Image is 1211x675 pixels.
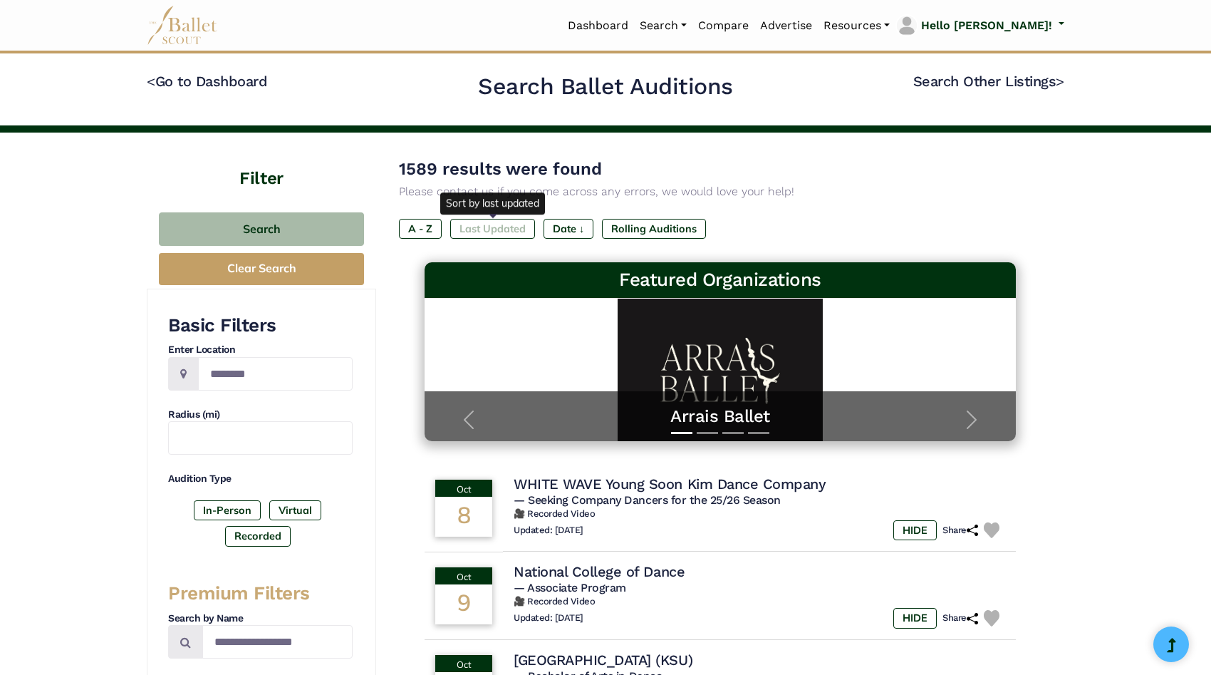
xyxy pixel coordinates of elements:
div: Oct [435,480,492,497]
label: Recorded [225,526,291,546]
a: Compare [692,11,754,41]
h6: Updated: [DATE] [514,612,583,624]
a: Search [634,11,692,41]
span: — Associate Program [514,581,626,594]
code: < [147,72,155,90]
h4: Search by Name [168,612,353,626]
h4: Enter Location [168,343,353,357]
h6: Updated: [DATE] [514,525,583,537]
button: Clear Search [159,253,364,285]
label: Rolling Auditions [602,219,706,239]
span: — Seeking Company Dancers for the 25/26 Season [514,493,781,507]
h4: [GEOGRAPHIC_DATA] (KSU) [514,651,692,669]
h6: Share [942,612,978,624]
a: <Go to Dashboard [147,73,267,90]
a: Dashboard [562,11,634,41]
h6: 🎥 Recorded Video [514,508,1005,520]
label: Date ↓ [544,219,593,239]
h4: Audition Type [168,472,353,486]
label: HIDE [893,520,937,540]
div: Sort by last updated [440,192,545,214]
h3: Featured Organizations [436,268,1004,292]
h4: Radius (mi) [168,408,353,422]
div: Oct [435,567,492,584]
h4: WHITE WAVE Young Soon Kim Dance Company [514,475,826,493]
h3: Basic Filters [168,314,353,338]
a: profile picture Hello [PERSON_NAME]! [895,14,1064,37]
h2: Search Ballet Auditions [478,72,733,102]
button: Search [159,212,364,246]
label: Last Updated [450,219,535,239]
span: 1589 results were found [399,159,602,179]
input: Location [198,357,353,391]
img: profile picture [897,16,917,36]
code: > [1056,72,1064,90]
button: Slide 4 [748,425,769,441]
label: HIDE [893,608,937,628]
label: A - Z [399,219,442,239]
div: Oct [435,655,492,672]
a: Resources [818,11,895,41]
a: Search Other Listings> [913,73,1064,90]
p: Please contact us if you come across any errors, we would love your help! [399,182,1041,201]
h6: Share [942,525,978,537]
button: Slide 1 [671,425,692,441]
h3: Premium Filters [168,582,353,606]
label: Virtual [269,500,321,520]
input: Search by names... [202,625,353,659]
p: Hello [PERSON_NAME]! [921,16,1052,35]
button: Slide 2 [697,425,718,441]
label: In-Person [194,500,261,520]
div: 9 [435,584,492,624]
a: Arrais Ballet [439,406,1002,428]
h4: National College of Dance [514,562,685,581]
button: Slide 3 [722,425,744,441]
h4: Filter [147,133,376,191]
a: Advertise [754,11,818,41]
h6: 🎥 Recorded Video [514,596,1005,608]
div: 8 [435,497,492,537]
